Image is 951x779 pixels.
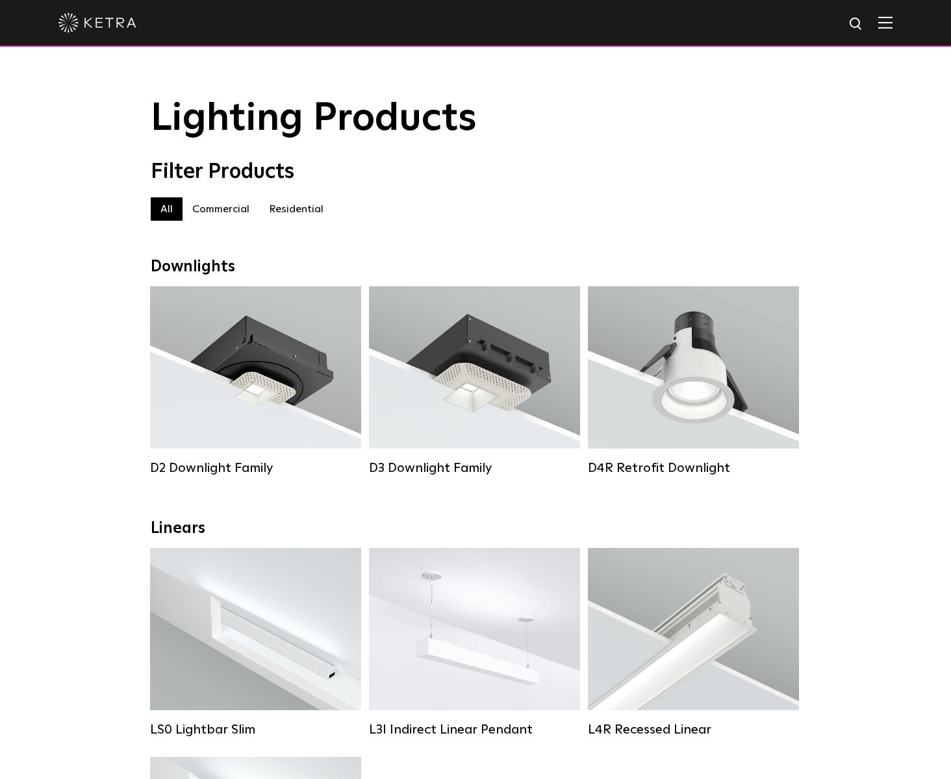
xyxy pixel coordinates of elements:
div: D2 Downlight Family [150,460,361,476]
a: D4R Retrofit Downlight Lumen Output:800Colors:White / BlackBeam Angles:15° / 25° / 40° / 60°Watta... [588,286,799,476]
div: Filter Products [151,160,800,184]
div: L3I Indirect Linear Pendant [369,722,580,737]
img: ketra-logo-2019-white [58,13,136,32]
label: All [151,197,183,221]
img: Hamburger%20Nav.svg [878,16,893,29]
img: search icon [848,16,865,32]
a: D3 Downlight Family Lumen Output:700 / 900 / 1100Colors:White / Black / Silver / Bronze / Paintab... [369,286,580,476]
a: L4R Recessed Linear Lumen Output:400 / 600 / 800 / 1000Colors:White / BlackControl:Lutron Clear C... [588,548,799,737]
div: D3 Downlight Family [369,460,580,476]
span: Lighting Products [151,99,477,138]
div: Downlights [151,258,800,277]
a: D2 Downlight Family Lumen Output:1200Colors:White / Black / Gloss Black / Silver / Bronze / Silve... [150,286,361,476]
div: L4R Recessed Linear [588,722,799,737]
div: D4R Retrofit Downlight [588,460,799,476]
div: Linears [151,519,800,538]
label: Commercial [183,197,259,221]
label: Residential [259,197,333,221]
a: L3I Indirect Linear Pendant Lumen Output:400 / 600 / 800 / 1000Housing Colors:White / BlackContro... [369,548,580,737]
div: LS0 Lightbar Slim [150,722,361,737]
a: LS0 Lightbar Slim Lumen Output:200 / 350Colors:White / BlackControl:X96 Controller [150,548,361,737]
